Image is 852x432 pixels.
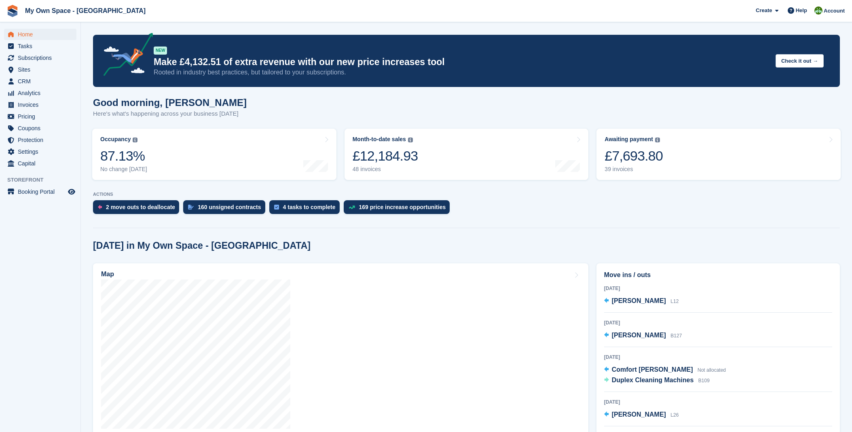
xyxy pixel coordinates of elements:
[612,411,666,418] span: [PERSON_NAME]
[4,158,76,169] a: menu
[604,285,832,292] div: [DATE]
[604,365,726,375] a: Comfort [PERSON_NAME] Not allocated
[698,378,710,383] span: B109
[93,200,183,218] a: 2 move outs to deallocate
[4,111,76,122] a: menu
[7,176,80,184] span: Storefront
[4,99,76,110] a: menu
[612,366,693,373] span: Comfort [PERSON_NAME]
[100,166,147,173] div: No change [DATE]
[93,240,311,251] h2: [DATE] in My Own Space - [GEOGRAPHIC_DATA]
[93,97,247,108] h1: Good morning, [PERSON_NAME]
[824,7,845,15] span: Account
[408,138,413,142] img: icon-info-grey-7440780725fd019a000dd9b08b2336e03edf1995a4989e88bcd33f0948082b44.svg
[4,29,76,40] a: menu
[154,47,167,55] div: NEW
[353,148,418,164] div: £12,184.93
[18,146,66,157] span: Settings
[18,29,66,40] span: Home
[604,296,679,307] a: [PERSON_NAME] L12
[756,6,772,15] span: Create
[612,377,694,383] span: Duplex Cleaning Machines
[814,6,822,15] img: Keely
[604,319,832,326] div: [DATE]
[67,187,76,197] a: Preview store
[154,56,769,68] p: Make £4,132.51 of extra revenue with our new price increases tool
[98,205,102,210] img: move_outs_to_deallocate_icon-f764333ba52eb49d3ac5e1228854f67142a1ed5810a6f6cc68b1a99e826820c5.svg
[670,333,682,339] span: B127
[4,52,76,64] a: menu
[22,4,149,17] a: My Own Space - [GEOGRAPHIC_DATA]
[359,204,446,210] div: 169 price increase opportunities
[18,111,66,122] span: Pricing
[349,205,355,209] img: price_increase_opportunities-93ffe204e8149a01c8c9dc8f82e8f89637d9d84a8eef4429ea346261dce0b2c0.svg
[596,129,841,180] a: Awaiting payment £7,693.80 39 invoices
[274,205,279,210] img: task-75834270c22a3079a89374b754ae025e5fb1db73e45f91037f5363f120a921f8.svg
[776,54,824,68] button: Check it out →
[92,129,336,180] a: Occupancy 87.13% No change [DATE]
[605,166,663,173] div: 39 invoices
[604,354,832,361] div: [DATE]
[4,64,76,75] a: menu
[604,270,832,280] h2: Move ins / outs
[605,136,653,143] div: Awaiting payment
[655,138,660,142] img: icon-info-grey-7440780725fd019a000dd9b08b2336e03edf1995a4989e88bcd33f0948082b44.svg
[604,398,832,406] div: [DATE]
[18,52,66,64] span: Subscriptions
[18,186,66,197] span: Booking Portal
[698,367,726,373] span: Not allocated
[154,68,769,77] p: Rooted in industry best practices, but tailored to your subscriptions.
[101,271,114,278] h2: Map
[269,200,344,218] a: 4 tasks to complete
[4,87,76,99] a: menu
[605,148,663,164] div: £7,693.80
[4,134,76,146] a: menu
[4,76,76,87] a: menu
[4,123,76,134] a: menu
[18,123,66,134] span: Coupons
[183,200,269,218] a: 160 unsigned contracts
[93,109,247,119] p: Here's what's happening across your business [DATE]
[612,332,666,339] span: [PERSON_NAME]
[18,99,66,110] span: Invoices
[100,136,131,143] div: Occupancy
[345,129,589,180] a: Month-to-date sales £12,184.93 48 invoices
[612,297,666,304] span: [PERSON_NAME]
[6,5,19,17] img: stora-icon-8386f47178a22dfd0bd8f6a31ec36ba5ce8667c1dd55bd0f319d3a0aa187defe.svg
[604,330,682,341] a: [PERSON_NAME] B127
[198,204,261,210] div: 160 unsigned contracts
[18,40,66,52] span: Tasks
[4,146,76,157] a: menu
[670,412,679,418] span: L26
[18,76,66,87] span: CRM
[97,33,153,79] img: price-adjustments-announcement-icon-8257ccfd72463d97f412b2fc003d46551f7dbcb40ab6d574587a9cd5c0d94...
[188,205,194,210] img: contract_signature_icon-13c848040528278c33f63329250d36e43548de30e8caae1d1a13099fd9432cc5.svg
[106,204,175,210] div: 2 move outs to deallocate
[670,299,679,304] span: L12
[18,87,66,99] span: Analytics
[133,138,137,142] img: icon-info-grey-7440780725fd019a000dd9b08b2336e03edf1995a4989e88bcd33f0948082b44.svg
[4,40,76,52] a: menu
[604,410,679,420] a: [PERSON_NAME] L26
[353,166,418,173] div: 48 invoices
[283,204,336,210] div: 4 tasks to complete
[353,136,406,143] div: Month-to-date sales
[18,158,66,169] span: Capital
[18,134,66,146] span: Protection
[604,375,710,386] a: Duplex Cleaning Machines B109
[93,192,840,197] p: ACTIONS
[344,200,454,218] a: 169 price increase opportunities
[100,148,147,164] div: 87.13%
[4,186,76,197] a: menu
[796,6,807,15] span: Help
[18,64,66,75] span: Sites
